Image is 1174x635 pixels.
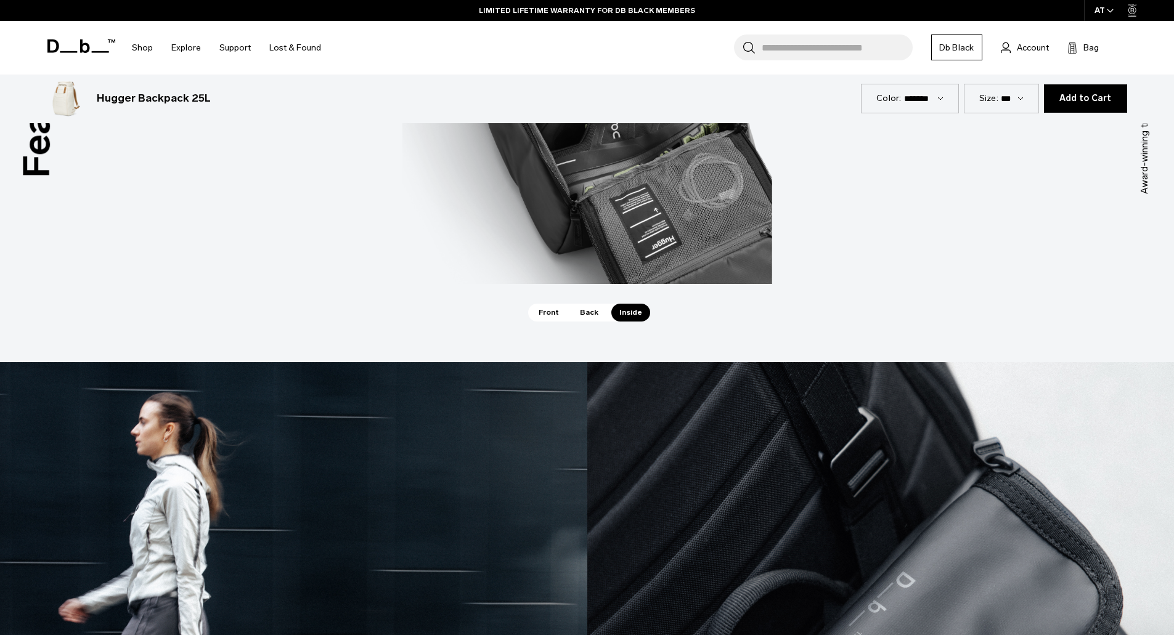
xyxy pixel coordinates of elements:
[9,23,65,177] h3: Features
[572,304,606,321] span: Back
[219,26,251,70] a: Support
[1044,84,1127,113] button: Add to Cart
[1001,40,1049,55] a: Account
[123,21,330,75] nav: Main Navigation
[531,304,567,321] span: Front
[931,34,982,60] a: Db Black
[171,26,201,70] a: Explore
[1017,41,1049,54] span: Account
[269,26,321,70] a: Lost & Found
[876,92,902,105] label: Color:
[479,5,695,16] a: LIMITED LIFETIME WARRANTY FOR DB BLACK MEMBERS
[97,91,211,107] h3: Hugger Backpack 25L
[611,304,650,321] span: Inside
[979,92,998,105] label: Size:
[1083,41,1099,54] span: Bag
[132,26,153,70] a: Shop
[47,79,87,118] img: Hugger Backpack 25L Oatmilk
[1059,94,1112,103] span: Add to Cart
[1067,40,1099,55] button: Bag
